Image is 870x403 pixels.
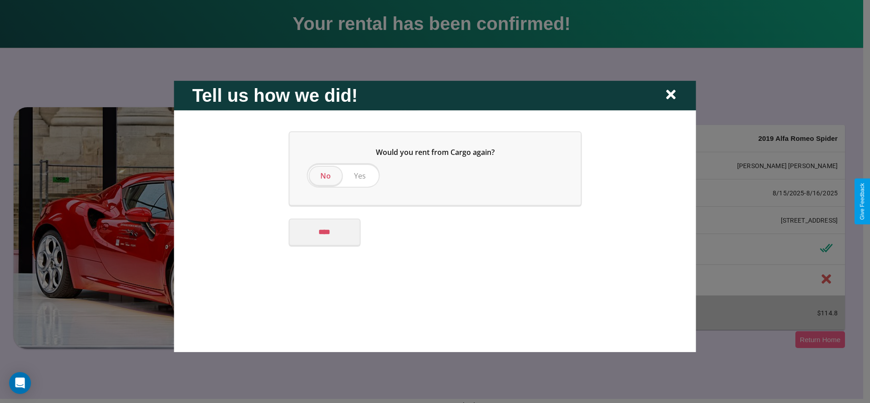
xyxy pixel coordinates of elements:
[376,147,495,157] span: Would you rent from Cargo again?
[320,170,331,180] span: No
[192,85,358,105] h2: Tell us how we did!
[9,372,31,394] div: Open Intercom Messenger
[354,170,366,180] span: Yes
[859,183,865,220] div: Give Feedback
